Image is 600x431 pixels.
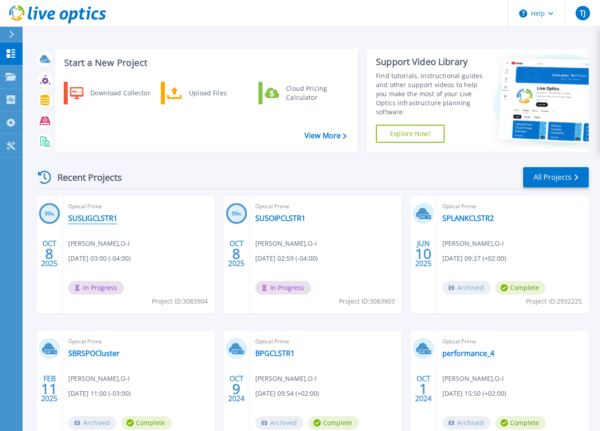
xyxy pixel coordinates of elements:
[68,214,117,223] a: SUSLIGCLSTR1
[255,239,317,248] span: [PERSON_NAME] , O-I
[41,237,58,270] div: OCT 2025
[68,281,124,295] span: In Progress
[255,337,396,347] span: Optical Prime
[442,214,494,223] a: SPLANKCLSTR2
[308,416,359,430] span: Complete
[419,385,427,393] span: 1
[255,281,311,295] span: In Progress
[238,211,241,216] span: %
[255,374,317,384] span: [PERSON_NAME] , O-I
[41,372,58,405] div: FEB 2025
[442,253,506,263] span: [DATE] 09:27 (+02:00)
[255,253,318,263] span: [DATE] 02:59 (-04:00)
[64,58,346,68] h3: Start a New Project
[232,250,240,258] span: 8
[339,296,395,306] span: Project ID: 3083903
[68,253,131,263] span: [DATE] 03:00 (-04:00)
[68,239,130,248] span: [PERSON_NAME] , O-I
[184,84,251,102] div: Upload Files
[255,349,295,358] a: BPGCLSTR1
[305,131,347,140] a: View More
[415,250,431,258] span: 10
[255,214,305,223] a: SUSOIPCLSTR1
[68,416,117,430] span: Archived
[442,389,506,398] span: [DATE] 15:50 (+02:00)
[68,374,130,384] span: [PERSON_NAME] , O-I
[228,237,245,270] div: OCT 2025
[442,349,494,358] a: performance_4
[161,82,253,104] a: Upload Files
[226,209,247,219] h3: 99
[228,372,245,405] div: OCT 2024
[442,337,583,347] span: Optical Prime
[442,374,504,384] span: [PERSON_NAME] , O-I
[442,416,491,430] span: Archived
[68,349,120,358] a: SBRSPOCluster
[495,281,546,295] span: Complete
[255,201,396,211] span: Optical Prime
[442,239,504,248] span: [PERSON_NAME] , O-I
[376,56,486,68] div: Support Video Library
[255,416,304,430] span: Archived
[442,281,491,295] span: Archived
[68,389,131,398] span: [DATE] 11:00 (-03:00)
[258,82,351,104] a: Cloud Pricing Calculator
[495,416,546,430] span: Complete
[35,166,134,188] div: Recent Projects
[121,416,172,430] span: Complete
[415,372,432,405] div: OCT 2024
[523,167,589,187] a: All Projects
[255,389,319,398] span: [DATE] 09:54 (+02:00)
[152,296,208,306] span: Project ID: 3083904
[51,211,54,216] span: %
[86,84,154,102] div: Download Collector
[281,84,348,102] div: Cloud Pricing Calculator
[64,82,156,104] a: Download Collector
[376,71,486,117] div: Find tutorials, instructional guides and other support videos to help you make the most of your L...
[39,209,60,219] h3: 99
[68,337,209,347] span: Optical Prime
[45,250,53,258] span: 8
[232,385,240,393] span: 9
[580,9,586,17] span: TJ
[68,201,209,211] span: Optical Prime
[41,385,57,393] span: 11
[376,125,445,143] a: Explore Now!
[415,237,432,270] div: JUN 2025
[526,296,582,306] span: Project ID: 2932225
[442,201,583,211] span: Optical Prime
